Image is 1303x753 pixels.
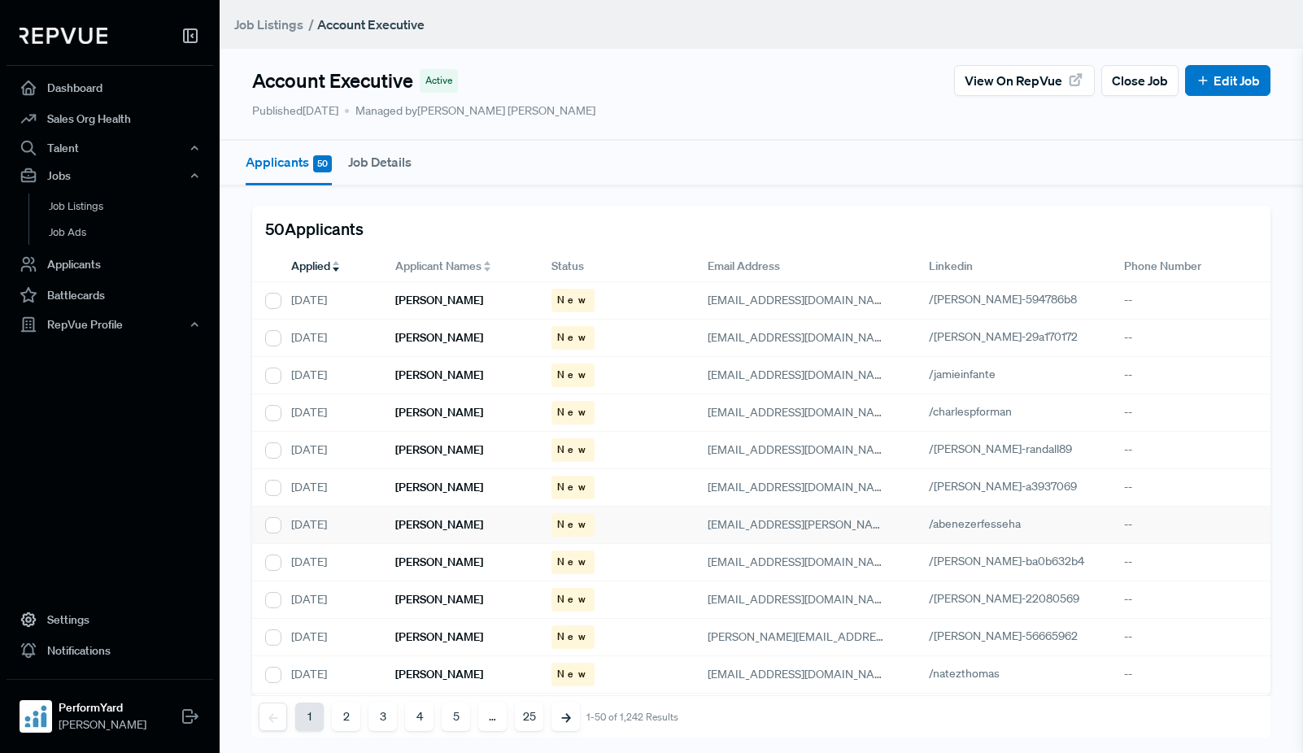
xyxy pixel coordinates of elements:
[965,71,1062,90] span: View on RepVue
[557,555,589,569] span: New
[1124,258,1201,275] span: Phone Number
[929,591,1098,606] a: /[PERSON_NAME]-22080569
[425,73,452,88] span: Active
[395,406,483,420] h6: [PERSON_NAME]
[929,479,1096,494] a: /[PERSON_NAME]-a3937069
[1112,71,1168,90] span: Close Job
[59,699,146,716] strong: PerformYard
[252,102,338,120] p: Published [DATE]
[395,593,483,607] h6: [PERSON_NAME]
[308,16,314,33] span: /
[278,469,382,507] div: [DATE]
[929,516,1039,531] a: /abenezerfesseha
[7,280,213,311] a: Battlecards
[405,703,434,731] button: 4
[395,258,482,275] span: Applicant Names
[929,516,1021,531] span: /abenezerfesseha
[278,581,382,619] div: [DATE]
[929,292,1096,307] a: /[PERSON_NAME]-594786b8
[1111,469,1267,507] div: --
[557,629,589,644] span: New
[929,292,1077,307] span: /[PERSON_NAME]-594786b8
[557,293,589,307] span: New
[7,604,213,635] a: Settings
[1111,432,1267,469] div: --
[59,716,146,733] span: [PERSON_NAME]
[252,69,413,93] h4: Account Executive
[708,629,982,644] span: [PERSON_NAME][EMAIL_ADDRESS][DOMAIN_NAME]
[929,629,1096,643] a: /[PERSON_NAME]-56665962
[929,591,1079,606] span: /[PERSON_NAME]-22080569
[708,330,894,345] span: [EMAIL_ADDRESS][DOMAIN_NAME]
[295,703,324,731] button: 1
[708,442,894,457] span: [EMAIL_ADDRESS][DOMAIN_NAME]
[265,219,364,238] h5: 50 Applicants
[23,703,49,729] img: PerformYard
[1111,282,1267,320] div: --
[557,405,589,420] span: New
[7,72,213,103] a: Dashboard
[395,555,483,569] h6: [PERSON_NAME]
[929,666,1018,681] a: /natezthomas
[7,134,213,162] div: Talent
[1111,694,1267,731] div: --
[395,668,483,681] h6: [PERSON_NAME]
[708,517,982,532] span: [EMAIL_ADDRESS][PERSON_NAME][DOMAIN_NAME]
[929,329,1078,344] span: /[PERSON_NAME]-29a170172
[557,592,589,607] span: New
[332,703,360,731] button: 2
[557,330,589,345] span: New
[708,667,894,681] span: [EMAIL_ADDRESS][DOMAIN_NAME]
[708,258,780,275] span: Email Address
[313,155,332,172] span: 50
[708,592,894,607] span: [EMAIL_ADDRESS][DOMAIN_NAME]
[557,517,589,532] span: New
[586,712,678,723] div: 1-50 of 1,242 Results
[7,162,213,189] button: Jobs
[395,368,483,382] h6: [PERSON_NAME]
[246,141,332,185] button: Applicants
[1196,71,1260,90] a: Edit Job
[291,258,330,275] span: Applied
[708,555,894,569] span: [EMAIL_ADDRESS][DOMAIN_NAME]
[278,507,382,544] div: [DATE]
[929,629,1078,643] span: /[PERSON_NAME]-56665962
[954,65,1095,96] a: View on RepVue
[7,249,213,280] a: Applicants
[259,703,287,731] button: Previous
[278,656,382,694] div: [DATE]
[929,666,1000,681] span: /natezthomas
[708,480,894,494] span: [EMAIL_ADDRESS][DOMAIN_NAME]
[278,694,382,731] div: [DATE]
[278,394,382,432] div: [DATE]
[278,544,382,581] div: [DATE]
[234,15,303,34] a: Job Listings
[708,368,894,382] span: [EMAIL_ADDRESS][DOMAIN_NAME]
[929,404,1031,419] a: /charlespforman
[929,554,1084,568] span: /[PERSON_NAME]-ba0b632b4
[1111,394,1267,432] div: --
[929,258,973,275] span: Linkedin
[708,405,894,420] span: [EMAIL_ADDRESS][DOMAIN_NAME]
[348,141,412,183] button: Job Details
[7,679,213,740] a: PerformYardPerformYard[PERSON_NAME]
[395,481,483,494] h6: [PERSON_NAME]
[1111,357,1267,394] div: --
[278,357,382,394] div: [DATE]
[1185,65,1270,96] button: Edit Job
[1111,507,1267,544] div: --
[1111,544,1267,581] div: --
[259,703,678,731] nav: pagination
[478,703,507,731] button: …
[278,432,382,469] div: [DATE]
[929,479,1077,494] span: /[PERSON_NAME]-a3937069
[929,329,1096,344] a: /[PERSON_NAME]-29a170172
[515,703,543,731] button: 25
[551,703,580,731] button: Next
[382,251,538,282] div: Toggle SortBy
[7,311,213,338] button: RepVue Profile
[278,320,382,357] div: [DATE]
[551,258,584,275] span: Status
